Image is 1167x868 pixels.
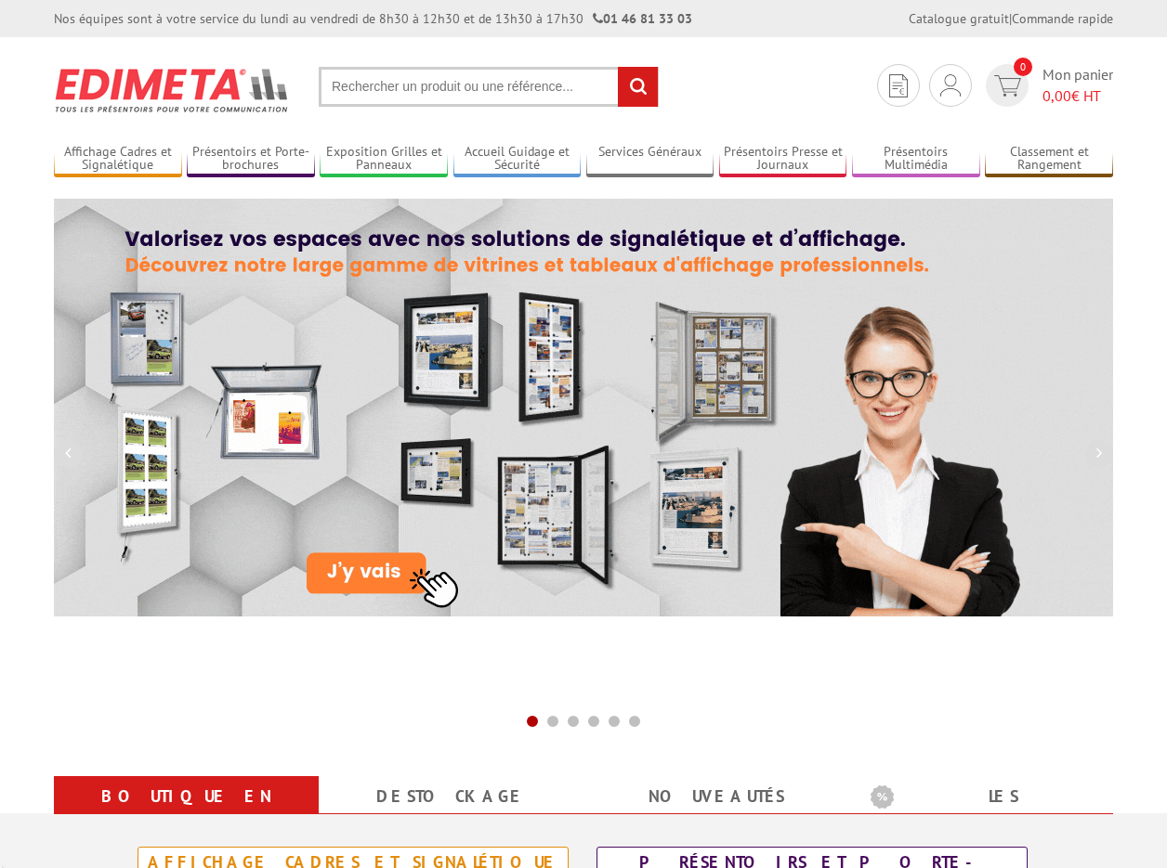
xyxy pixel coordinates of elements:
[719,144,847,175] a: Présentoirs Presse et Journaux
[76,780,296,847] a: Boutique en ligne
[871,780,1103,817] b: Les promotions
[994,75,1021,97] img: devis rapide
[909,10,1009,27] a: Catalogue gratuit
[586,144,715,175] a: Services Généraux
[54,9,692,28] div: Nos équipes sont à votre service du lundi au vendredi de 8h30 à 12h30 et de 13h30 à 17h30
[985,144,1113,175] a: Classement et Rangement
[889,74,908,97] img: devis rapide
[852,144,980,175] a: Présentoirs Multimédia
[1042,64,1113,107] span: Mon panier
[940,74,961,97] img: devis rapide
[606,780,826,813] a: nouveautés
[54,56,291,124] img: Présentoir, panneau, stand - Edimeta - PLV, affichage, mobilier bureau, entreprise
[54,144,182,175] a: Affichage Cadres et Signalétique
[341,780,561,813] a: Destockage
[981,64,1113,107] a: devis rapide 0 Mon panier 0,00€ HT
[618,67,658,107] input: rechercher
[187,144,315,175] a: Présentoirs et Porte-brochures
[909,9,1113,28] div: |
[593,10,692,27] strong: 01 46 81 33 03
[1042,86,1071,105] span: 0,00
[320,144,448,175] a: Exposition Grilles et Panneaux
[1012,10,1113,27] a: Commande rapide
[453,144,582,175] a: Accueil Guidage et Sécurité
[1014,58,1032,76] span: 0
[1042,85,1113,107] span: € HT
[871,780,1091,847] a: Les promotions
[319,67,659,107] input: Rechercher un produit ou une référence...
